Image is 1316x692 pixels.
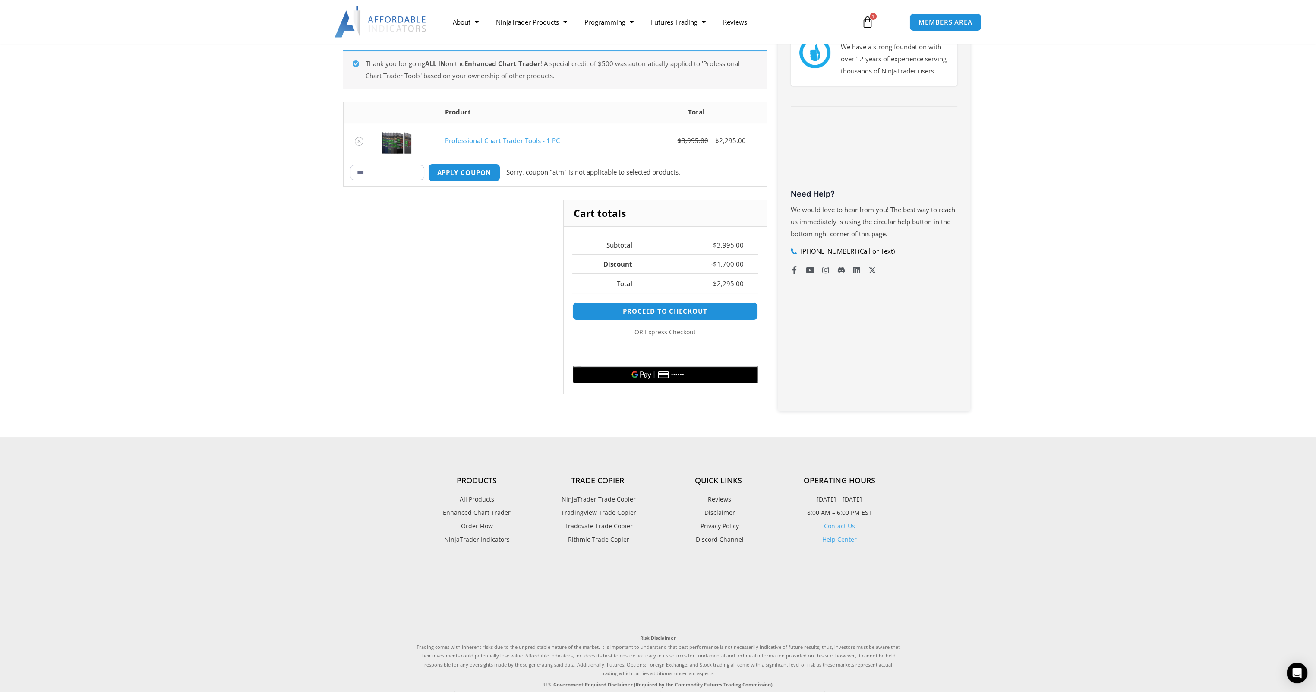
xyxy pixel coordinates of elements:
[849,10,887,35] a: 1
[672,372,685,378] text: ••••••
[791,205,955,238] span: We would love to hear from you! The best way to reach us immediately is using the circular help b...
[537,476,658,486] h4: Trade Copier
[678,136,708,145] bdi: 3,995.00
[640,635,676,641] strong: Risk Disclaimer
[713,260,717,268] span: $
[464,59,540,68] strong: Enhanced Chart Trader
[779,507,900,518] p: 8:00 AM – 6:00 PM EST
[343,50,767,89] div: Thank you for going on the ! A special credit of $500 was automatically applied to 'Professional ...
[572,302,757,320] a: Proceed to checkout
[824,522,855,530] a: Contact Us
[559,507,636,518] span: TradingView Trade Copier
[798,245,895,257] span: [PHONE_NUMBER] (Call or Text)
[1287,663,1307,683] div: Open Intercom Messenger
[711,260,713,268] span: -
[537,521,658,532] a: Tradovate Trade Copier
[537,507,658,518] a: TradingView Trade Copier
[559,494,636,505] span: NinjaTrader Trade Copier
[791,122,957,187] iframe: Customer reviews powered by Trustpilot
[713,279,744,288] bdi: 2,295.00
[658,534,779,545] a: Discord Channel
[642,12,714,32] a: Futures Trading
[706,494,731,505] span: Reviews
[571,343,759,363] iframe: Secure express checkout frame
[460,494,494,505] span: All Products
[714,12,755,32] a: Reviews
[678,136,682,145] span: $
[537,534,658,545] a: Rithmic Trade Copier
[713,241,717,249] span: $
[694,534,744,545] span: Discord Channel
[543,681,773,688] strong: U.S. Government Required Disclaimer (Required by the Commodity Futures Trading Commission)
[564,200,766,227] h2: Cart totals
[445,136,560,145] a: Professional Chart Trader Tools - 1 PC
[417,494,537,505] a: All Products
[909,13,981,31] a: MEMBERS AREA
[779,494,900,505] p: [DATE] – [DATE]
[573,366,758,383] button: Buy with GPay
[425,59,445,68] strong: ALL IN
[822,535,857,543] a: Help Center
[537,494,658,505] a: NinjaTrader Trade Copier
[715,136,719,145] span: $
[382,128,412,154] img: ProfessionalToolsBundlePage | Affordable Indicators – NinjaTrader
[487,12,575,32] a: NinjaTrader Products
[572,273,647,293] th: Total
[335,6,427,38] img: LogoAI | Affordable Indicators – NinjaTrader
[417,534,537,545] a: NinjaTrader Indicators
[417,634,900,678] p: Trading comes with inherent risks due to the unpredictable nature of the market. It is important ...
[658,521,779,532] a: Privacy Policy
[575,12,642,32] a: Programming
[702,507,735,518] span: Disclaimer
[713,279,717,288] span: $
[698,521,739,532] span: Privacy Policy
[713,241,744,249] bdi: 3,995.00
[562,521,633,532] span: Tradovate Trade Copier
[779,476,900,486] h4: Operating Hours
[443,507,511,518] span: Enhanced Chart Trader
[870,13,877,20] span: 1
[444,534,510,545] span: NinjaTrader Indicators
[355,137,363,146] a: Remove Professional Chart Trader Tools - 1 PC from cart
[658,476,779,486] h4: Quick Links
[658,494,779,505] a: Reviews
[417,565,900,625] iframe: Customer reviews powered by Trustpilot
[658,507,779,518] a: Disclaimer
[417,521,537,532] a: Order Flow
[626,102,767,123] th: Total
[572,235,647,254] th: Subtotal
[444,12,851,32] nav: Menu
[417,476,537,486] h4: Products
[715,136,746,145] bdi: 2,295.00
[918,19,972,25] span: MEMBERS AREA
[791,189,957,199] h3: Need Help?
[417,507,537,518] a: Enhanced Chart Trader
[572,254,647,274] th: Discount
[461,521,493,532] span: Order Flow
[439,102,626,123] th: Product
[566,534,629,545] span: Rithmic Trade Copier
[444,12,487,32] a: About
[799,37,830,68] img: mark thumbs good 43913 | Affordable Indicators – NinjaTrader
[428,164,501,181] button: Apply coupon
[506,166,680,178] p: Sorry, coupon "atm" is not applicable to selected products.
[572,327,757,338] p: — or —
[713,260,744,268] bdi: 1,700.00
[841,41,949,77] p: We have a strong foundation with over 12 years of experience serving thousands of NinjaTrader users.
